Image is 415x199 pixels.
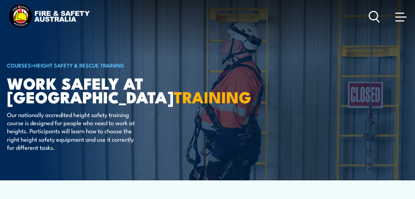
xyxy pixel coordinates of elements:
strong: TRAINING [174,84,252,109]
h1: Work Safely at [GEOGRAPHIC_DATA] [7,76,180,103]
p: Our nationally accredited height safety training course is designed for people who need to work a... [7,110,135,152]
h6: > [7,61,180,69]
a: COURSES [7,61,31,69]
a: Height Safety & Rescue Training [34,61,124,69]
